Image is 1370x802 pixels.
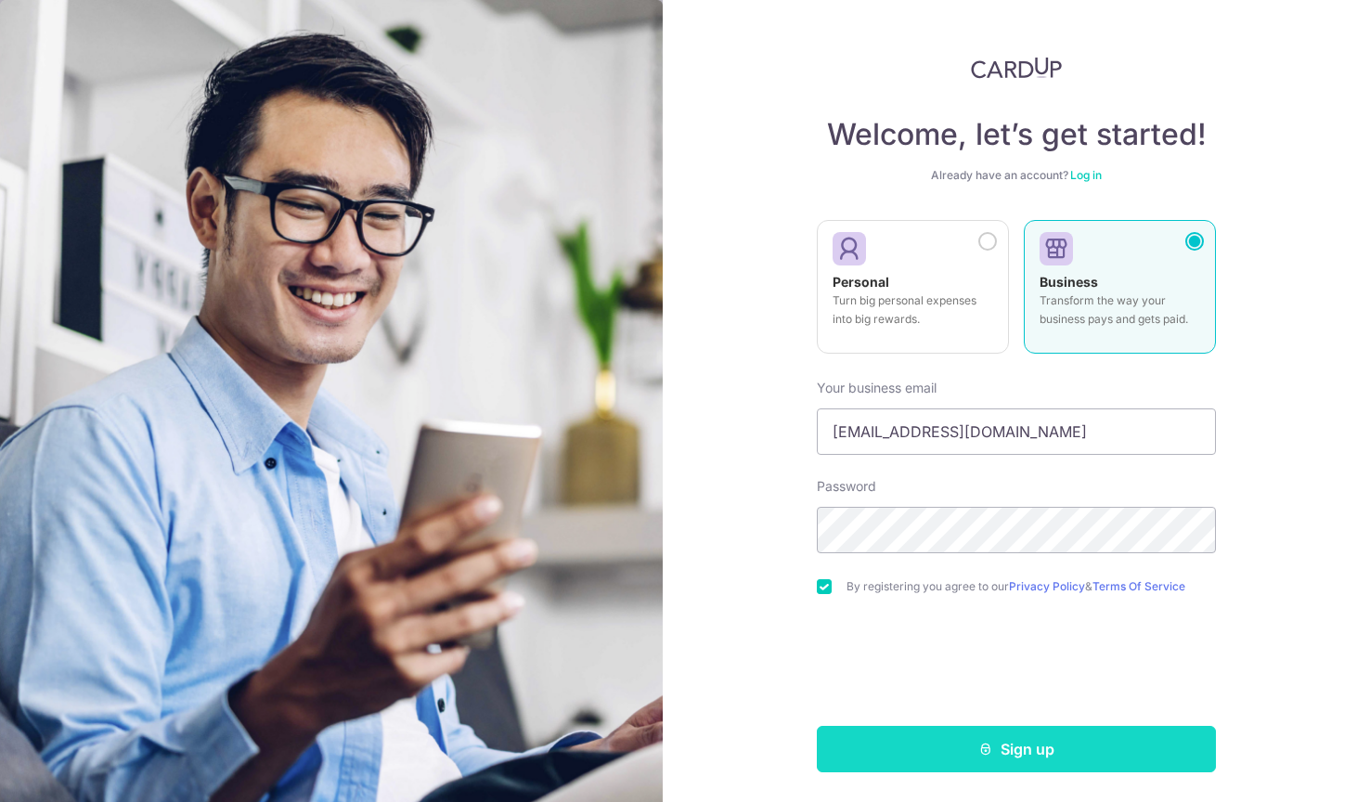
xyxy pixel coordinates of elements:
[817,408,1216,455] input: Enter your Email
[1092,579,1185,593] a: Terms Of Service
[833,274,889,290] strong: Personal
[1070,168,1102,182] a: Log in
[1024,220,1216,365] a: Business Transform the way your business pays and gets paid.
[817,220,1009,365] a: Personal Turn big personal expenses into big rewards.
[875,631,1157,704] iframe: reCAPTCHA
[847,579,1216,594] label: By registering you agree to our &
[1040,274,1098,290] strong: Business
[971,57,1062,79] img: CardUp Logo
[817,116,1216,153] h4: Welcome, let’s get started!
[817,168,1216,183] div: Already have an account?
[817,726,1216,772] button: Sign up
[833,291,993,329] p: Turn big personal expenses into big rewards.
[1009,579,1085,593] a: Privacy Policy
[817,379,937,397] label: Your business email
[1040,291,1200,329] p: Transform the way your business pays and gets paid.
[817,477,876,496] label: Password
